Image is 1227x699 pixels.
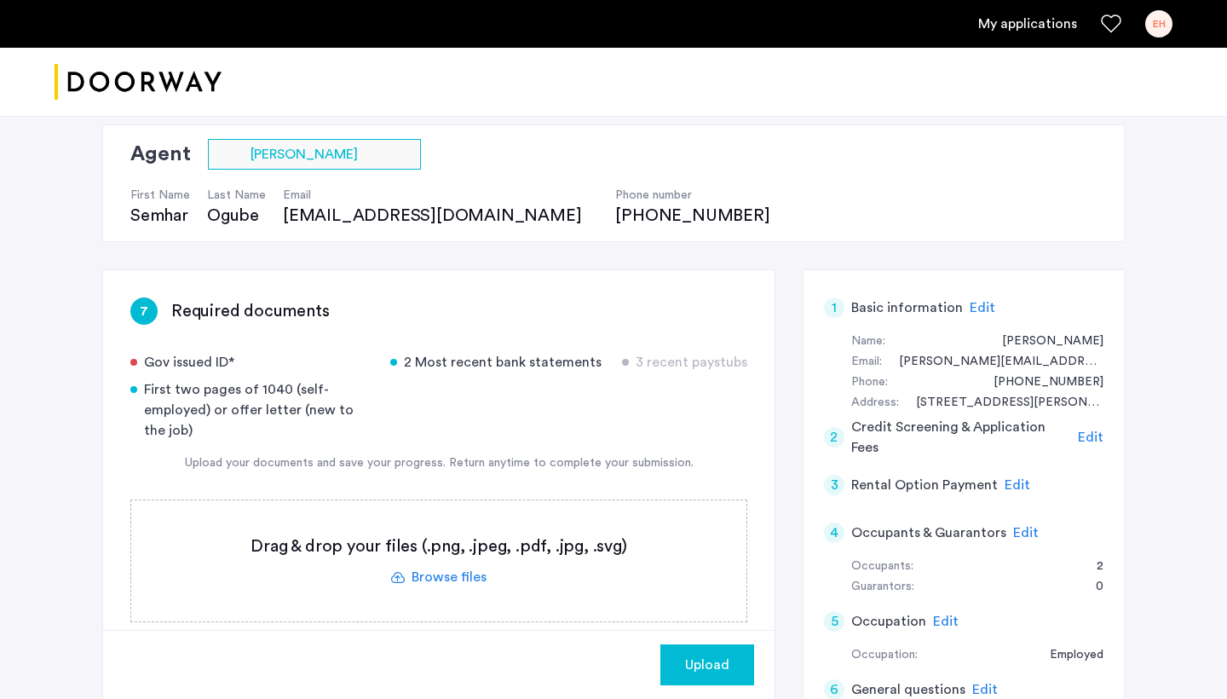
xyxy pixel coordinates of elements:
div: Ogube [207,204,266,228]
div: Phone: [851,373,888,393]
img: logo [55,50,222,114]
div: Employed [1033,645,1103,666]
div: Occupants: [851,557,913,577]
h5: Rental Option Payment [851,475,998,495]
div: Name: [851,332,885,352]
span: Edit [1078,430,1103,444]
div: 3 [824,475,844,495]
div: First two pages of 1040 (self-employed) or offer letter (new to the job) [130,379,370,441]
div: emily_howie@icloud.com [882,352,1103,373]
h4: First Name [130,187,190,204]
div: 7 [130,298,158,325]
div: 2 [1080,557,1103,577]
h4: Email [283,187,598,204]
div: Semhar [130,204,190,228]
div: Emily Howie [985,332,1103,352]
div: Occupation: [851,645,918,666]
div: 0 [1079,577,1103,598]
h3: Required documents [171,299,329,323]
h4: Phone number [615,187,769,204]
div: 4 [824,523,844,543]
span: Edit [970,301,995,315]
h5: Credit Screening & Application Fees [851,417,1072,458]
span: Edit [933,615,959,628]
button: button [660,644,754,685]
a: Favorites [1101,14,1121,34]
div: Guarantors: [851,577,914,598]
div: EH [1145,10,1172,38]
h4: Last Name [207,187,266,204]
h5: Occupants & Guarantors [851,523,1006,543]
h2: Agent [130,139,191,170]
span: Upload [685,655,729,675]
div: +19257889142 [976,373,1103,393]
h5: Occupation [851,611,926,632]
div: 2 Most recent bank statements [390,352,602,373]
div: 1 [824,298,844,318]
div: Gov issued ID* [130,352,370,373]
div: Email: [851,352,882,373]
span: Edit [1013,526,1039,540]
a: Cazamio logo [55,50,222,114]
div: Upload your documents and save your progress. Return anytime to complete your submission. [130,454,747,472]
span: Edit [1005,478,1030,492]
div: 2 [824,427,844,448]
div: [EMAIL_ADDRESS][DOMAIN_NAME] [283,204,598,228]
div: 3 recent paystubs [622,352,747,373]
a: My application [978,14,1077,34]
h5: Basic information [851,298,963,318]
span: Edit [972,683,998,696]
div: 433 Dean Street, #16 [899,393,1103,413]
div: 5 [824,611,844,632]
div: [PHONE_NUMBER] [615,204,769,228]
div: Address: [851,393,899,413]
